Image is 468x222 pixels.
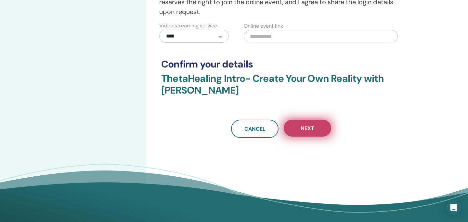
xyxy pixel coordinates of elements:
[159,22,217,30] label: Video streaming service
[244,126,266,132] span: Cancel
[446,200,461,215] div: Open Intercom Messenger
[244,22,283,30] label: Online event link
[284,120,331,137] button: Next
[161,58,401,70] h3: Confirm your details
[301,125,314,132] span: Next
[161,73,401,104] h3: ThetaHealing Intro- Create Your Own Reality with [PERSON_NAME]
[231,120,279,138] a: Cancel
